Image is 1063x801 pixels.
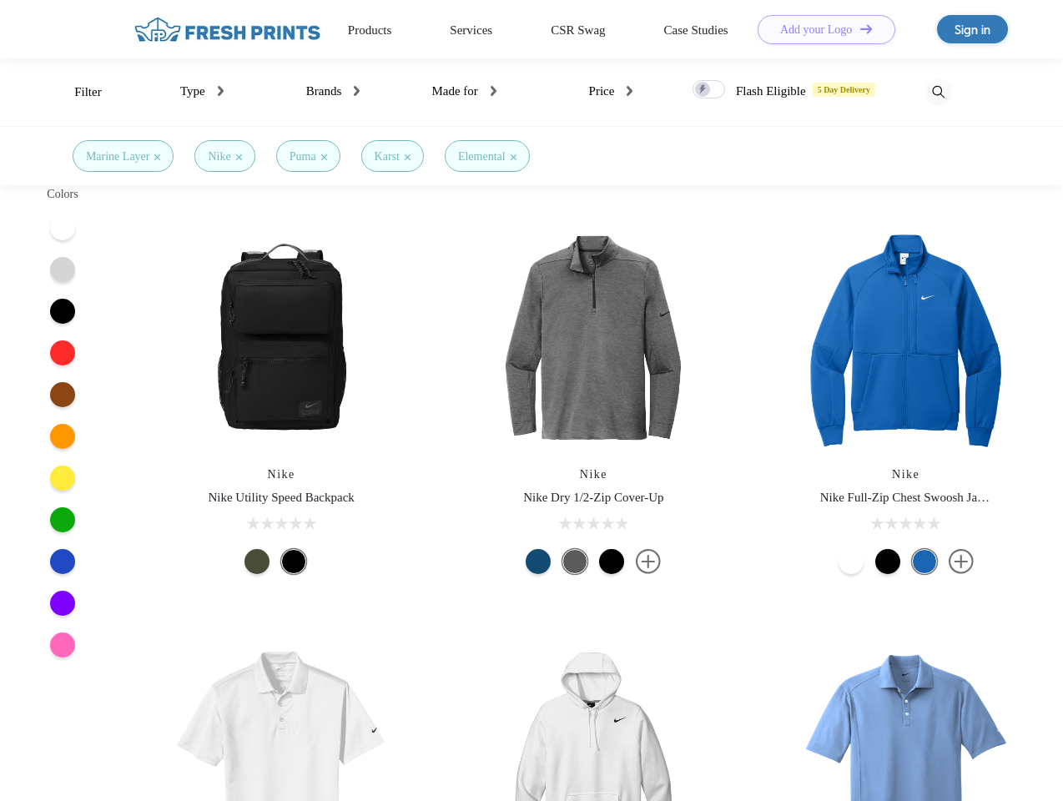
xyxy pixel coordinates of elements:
[86,148,164,165] div: Marine Layer
[487,148,546,165] div: Elemental
[551,154,557,160] img: filter_cancel.svg
[416,83,469,98] span: Made for
[562,549,587,574] div: Black Heather
[795,227,1017,449] img: func=resize&h=266
[436,23,492,38] a: Services
[949,549,974,574] img: more.svg
[599,549,624,574] div: Black
[214,86,220,96] img: dropdown.png
[924,78,952,106] img: desktop_search.svg
[482,227,704,449] img: func=resize&h=266
[804,82,879,97] span: 5 Day Delivery
[244,549,270,574] div: Cargo Khaki
[99,15,295,44] img: fo%20logo%202.webp
[724,83,798,98] span: Flash Eligible
[306,148,339,165] div: Puma
[169,154,174,160] img: filter_cancel.svg
[195,490,375,505] a: Nike Utility Speed Backpack
[318,23,377,38] a: Products
[31,185,95,203] div: Colors
[892,467,920,481] a: Nike
[579,467,607,481] a: Nike
[281,549,306,574] div: Black
[344,154,350,160] img: filter_cancel.svg
[875,549,900,574] div: Black
[481,86,487,96] img: dropdown.png
[551,23,614,38] a: CSR Swag
[820,490,1042,505] a: Nike Full-Zip Chest Swoosh Jacket
[803,23,889,37] div: Add your Logo
[434,154,440,160] img: filter_cancel.svg
[173,83,202,98] span: Type
[253,154,259,160] img: filter_cancel.svg
[912,549,937,574] div: Royal
[267,467,295,481] a: Nike
[74,83,108,102] div: Filter
[937,15,1008,43] a: Sign in
[397,148,429,165] div: Karst
[636,549,661,574] img: more.svg
[573,83,602,98] span: Price
[839,549,864,574] div: White
[897,24,909,33] img: DT
[348,86,354,96] img: dropdown.png
[170,227,392,449] img: func=resize&h=266
[295,83,335,98] span: Brands
[615,86,621,96] img: dropdown.png
[510,490,677,505] a: Nike Dry 1/2-Zip Cover-Up
[955,20,990,39] div: Sign in
[222,148,248,165] div: Nike
[526,549,551,574] div: Gym Blue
